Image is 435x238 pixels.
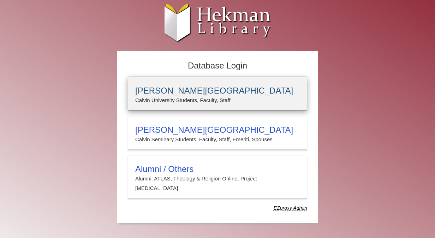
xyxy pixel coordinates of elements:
[135,135,300,144] p: Calvin Seminary Students, Faculty, Staff, Emeriti, Spouses
[135,164,300,193] summary: Alumni / OthersAlumni: ATLAS, Theology & Religion Online, Project [MEDICAL_DATA]
[135,86,300,96] h3: [PERSON_NAME][GEOGRAPHIC_DATA]
[128,77,307,111] a: [PERSON_NAME][GEOGRAPHIC_DATA]Calvin University Students, Faculty, Staff
[128,116,307,150] a: [PERSON_NAME][GEOGRAPHIC_DATA]Calvin Seminary Students, Faculty, Staff, Emeriti, Spouses
[135,96,300,105] p: Calvin University Students, Faculty, Staff
[135,174,300,193] p: Alumni: ATLAS, Theology & Religion Online, Project [MEDICAL_DATA]
[135,125,300,135] h3: [PERSON_NAME][GEOGRAPHIC_DATA]
[274,205,307,211] dfn: Use Alumni login
[124,59,311,73] h2: Database Login
[135,164,300,174] h3: Alumni / Others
